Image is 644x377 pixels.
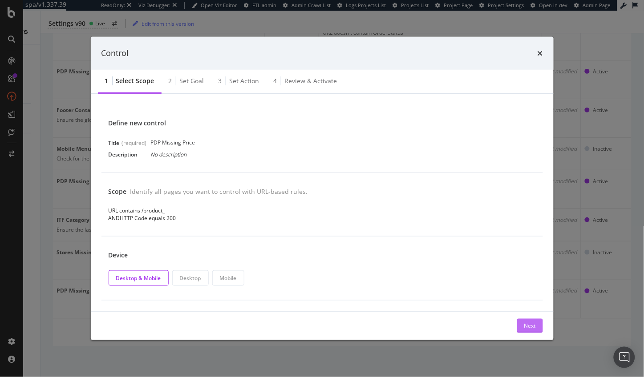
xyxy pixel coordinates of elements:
div: AND HTTP Code equals 200 [109,214,536,222]
div: Device [109,251,536,260]
div: Define new control [109,119,536,128]
div: Select scope [116,76,154,85]
div: Title [109,139,120,147]
div: Description [109,151,151,158]
div: Identify all pages you want to control with URL-based rules. [130,187,308,196]
div: times [538,48,543,59]
div: 2 [169,76,172,85]
div: 3 [219,76,222,85]
div: PDP Missing Price [151,139,195,146]
div: modal [91,37,554,340]
div: Review & Activate [285,76,337,85]
div: URL contains /product_ [109,207,536,214]
div: Scope [109,187,127,196]
div: Set action [230,76,259,85]
div: Open Intercom Messenger [614,347,635,368]
div: Next [524,322,536,330]
div: 1 [105,76,109,85]
div: Desktop [180,274,201,282]
div: 4 [274,76,277,85]
div: Set goal [180,76,204,85]
div: Mobile [220,274,237,282]
button: Next [517,319,543,333]
div: (required) [122,139,147,147]
div: Desktop & Mobile [116,274,161,282]
div: Control [101,48,129,59]
em: No description [151,151,187,158]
